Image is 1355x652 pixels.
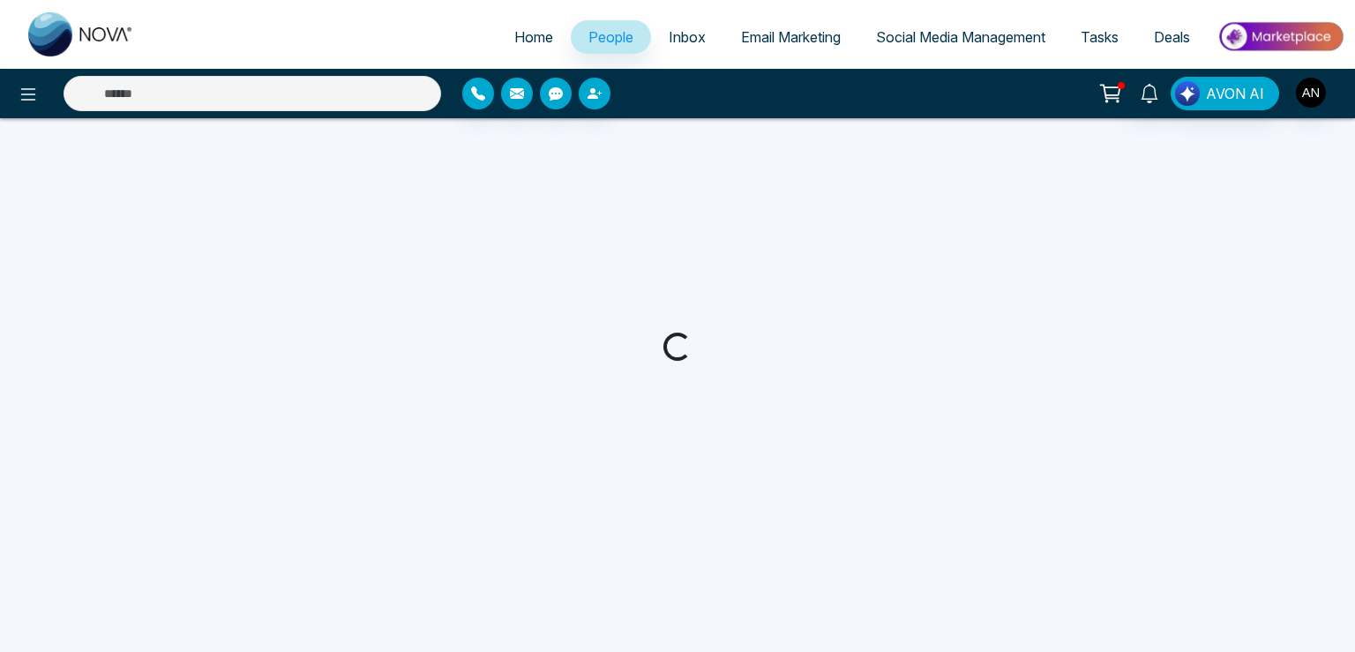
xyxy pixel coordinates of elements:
button: AVON AI [1171,77,1279,110]
span: Deals [1154,28,1190,46]
img: Lead Flow [1175,81,1200,106]
a: Social Media Management [858,20,1063,54]
img: Market-place.gif [1217,17,1344,56]
a: Inbox [651,20,723,54]
img: User Avatar [1296,78,1326,108]
img: Nova CRM Logo [28,12,134,56]
span: People [588,28,633,46]
span: AVON AI [1206,83,1264,104]
a: Tasks [1063,20,1136,54]
span: Home [514,28,553,46]
a: People [571,20,651,54]
span: Tasks [1081,28,1119,46]
span: Social Media Management [876,28,1045,46]
a: Email Marketing [723,20,858,54]
a: Deals [1136,20,1208,54]
span: Email Marketing [741,28,841,46]
a: Home [497,20,571,54]
span: Inbox [669,28,706,46]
